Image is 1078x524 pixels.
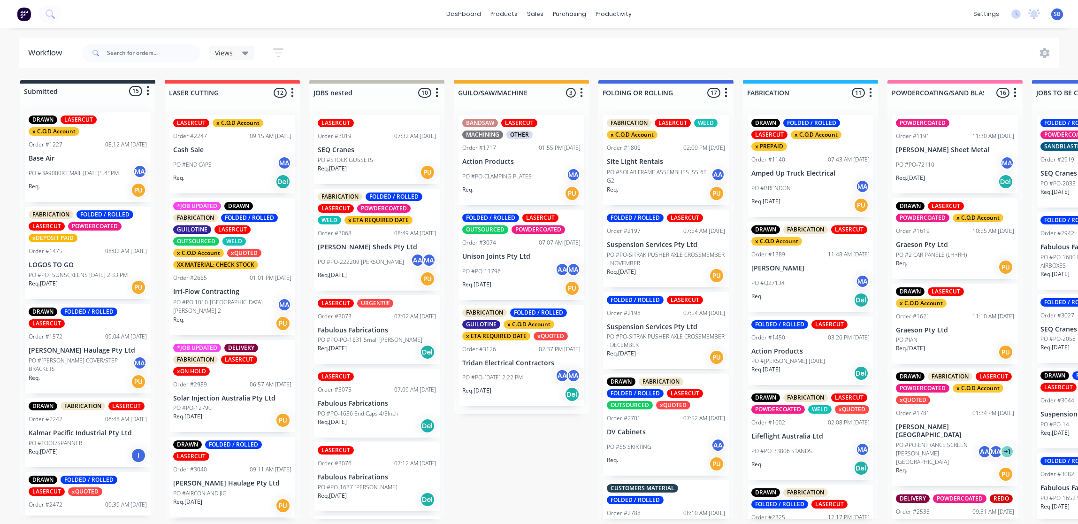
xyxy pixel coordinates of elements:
div: Order #3068 [318,229,352,238]
div: FABRICATION [29,210,73,219]
p: Req. [DATE] [1040,188,1070,196]
p: Req. [DATE] [751,365,780,374]
p: Req. [173,174,184,182]
div: PU [565,281,580,296]
p: Fabulous Fabrications [318,326,436,334]
div: LASERCUT [29,319,65,328]
div: LASERCUT [318,119,354,127]
p: Req. [29,374,40,382]
div: MA [566,168,581,182]
div: x C.O.D Account [791,131,841,139]
div: LASERCUT [667,214,703,222]
p: Graeson Pty Ltd [896,241,1014,249]
div: 08:12 AM [DATE] [105,140,147,149]
div: FOLDED / ROLLED [751,320,808,329]
p: LOGOS TO GO [29,261,147,269]
p: Irri-Flow Contracting [173,288,291,296]
div: Order #3074 [462,239,496,247]
div: xDEPOSIT PAID [29,234,77,242]
div: LASERCUTURGENT!!!!Order #307307:02 AM [DATE]Fabulous FabricationsPO #PO-PO-1631 Small [PERSON_NAM... [314,295,440,364]
p: PO #PO-11796 [462,267,501,276]
div: LASERCUT [173,119,209,127]
div: 01:34 PM [DATE] [972,409,1014,417]
div: PU [709,268,724,283]
div: DRAWNLASERCUTx C.O.D AccountOrder #162111:10 AM [DATE]Graeson Pty LtdPO #IANReq.[DATE]PU [892,284,1018,364]
div: Order #2198 [607,309,641,317]
div: FABRICATION [61,402,105,410]
div: PU [854,198,869,213]
div: DRAWN [896,372,925,381]
div: FOLDED / ROLLEDLASERCUTOUTSOURCEDPOWDERCOATEDOrder #307407:07 AM [DATE]Unison Joints Pty LtdPO #P... [459,210,584,300]
div: x PREPAID [751,142,787,151]
div: AA [711,168,725,182]
div: OUTSOURCED [462,225,508,234]
div: MA [277,156,291,170]
div: Order #1191 [896,132,930,140]
div: 07:07 AM [DATE] [539,239,581,247]
p: PO #PO-1636 End Caps 4/5Inch [318,409,398,418]
div: DRAWNFABRICATIONLASERCUTx C.O.D AccountOrder #138911:48 AM [DATE][PERSON_NAME]PO #Q27134MAReq.Del [748,222,873,312]
div: BANDSAW [462,119,498,127]
div: MA [856,179,870,193]
div: LASERCUTOrder #301907:32 AM [DATE]SEQ CranesPO #STOCK GUSSETSReq.[DATE]PU [314,115,440,184]
p: PO #SOLAR FRAME ASSEMBLIES JSS-6T-G2 [607,168,711,185]
div: 07:52 AM [DATE] [683,414,725,423]
div: Order #2665 [173,274,207,282]
div: LASERCUT [221,355,257,364]
div: POWDERCOATEDOrder #119111:30 AM [DATE][PERSON_NAME] Sheet MetalPO #PO-72110MAReq.[DATE]Del [892,115,1018,193]
div: FABRICATION [318,193,362,201]
p: PO #Q27134 [751,279,785,287]
div: DRAWNFOLDED / ROLLEDLASERCUTx C.O.D Accountx PREPAIDOrder #114007:43 AM [DATE]Amped Up Truck Elec... [748,115,873,217]
div: MA [566,369,581,383]
div: Del [565,387,580,402]
p: Req. [DATE] [896,344,925,353]
div: DRAWN [896,287,925,296]
div: XX MATERIAL: CHECK STOCK [173,261,258,269]
div: Order #1619 [896,227,930,235]
p: Req. [DATE] [318,418,347,426]
div: PU [709,350,724,365]
div: Order #1572 [29,332,62,341]
p: PO #[PERSON_NAME] [DATE] [751,357,825,365]
div: DRAWN [29,402,57,410]
div: LASERCUT [61,116,97,124]
div: DRAWN [224,202,253,210]
div: FOLDED / ROLLED [607,296,664,304]
div: FOLDED / ROLLED [510,308,567,317]
div: LASERCUT [831,225,867,234]
p: PO #[PERSON_NAME] COVER/STEP BRACKETS [29,356,133,373]
p: Req. [DATE] [462,280,491,289]
div: FOLDED / ROLLED [76,210,133,219]
div: FABRICATION [173,355,218,364]
div: FABRICATIONFOLDED / ROLLEDGUILOTINEx C.O.D Accountx ETA REQUIRED DATExQUOTEDOrder #312602:37 PM [... [459,305,584,407]
div: LASERCUT [214,225,251,234]
div: POWDERCOATED [751,405,805,414]
p: Req. [DATE] [318,344,347,353]
div: FOLDED / ROLLEDLASERCUTOrder #219707:54 AM [DATE]Suspension Services Pty LtdPO #PO-SITRAK PUSHER ... [603,210,729,287]
div: FOLDED / ROLLED [366,193,422,201]
img: Factory [17,7,31,21]
div: LASERCUT [751,131,787,139]
div: DRAWNLASERCUTPOWDERCOATEDx C.O.D AccountOrder #161910:55 AM [DATE]Graeson Pty LtdPO #2 CAR PANELS... [892,198,1018,279]
p: Action Products [462,158,581,166]
div: URGENT!!!! [357,299,393,308]
div: DRAWNFOLDED / ROLLEDLASERCUTOrder #157209:04 AM [DATE][PERSON_NAME] Haulage Pty LtdPO #[PERSON_NA... [25,304,151,394]
p: PO #PO-PO-1631 Small [PERSON_NAME] [318,336,422,344]
p: Req. [DATE] [607,268,636,276]
div: *JOB UPDATED [173,344,221,352]
div: Order #1227 [29,140,62,149]
div: LASERCUT [976,372,1012,381]
p: Amped Up Truck Electrical [751,170,870,177]
div: PU [565,186,580,201]
div: DRAWNFABRICATIONFOLDED / ROLLEDLASERCUTOUTSOURCEDxQUOTEDOrder #270107:52 AM [DATE]DV CabinetsPO #... [603,374,729,476]
div: Del [420,345,435,360]
div: x ETA REQUIRED DATE [462,332,530,340]
span: Views [215,48,233,58]
div: 06:48 AM [DATE] [105,415,147,424]
div: Order #2989 [173,380,207,389]
div: FABRICATIONFOLDED / ROLLEDLASERCUTPOWDERCOATEDWELDx ETA REQUIRED DATEOrder #306808:49 AM [DATE][P... [314,189,440,291]
p: Fabulous Fabrications [318,400,436,408]
div: GUILOTINE [173,225,211,234]
p: PO #PO-[DATE] 2:22 PM [462,373,523,382]
div: PU [275,413,291,428]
